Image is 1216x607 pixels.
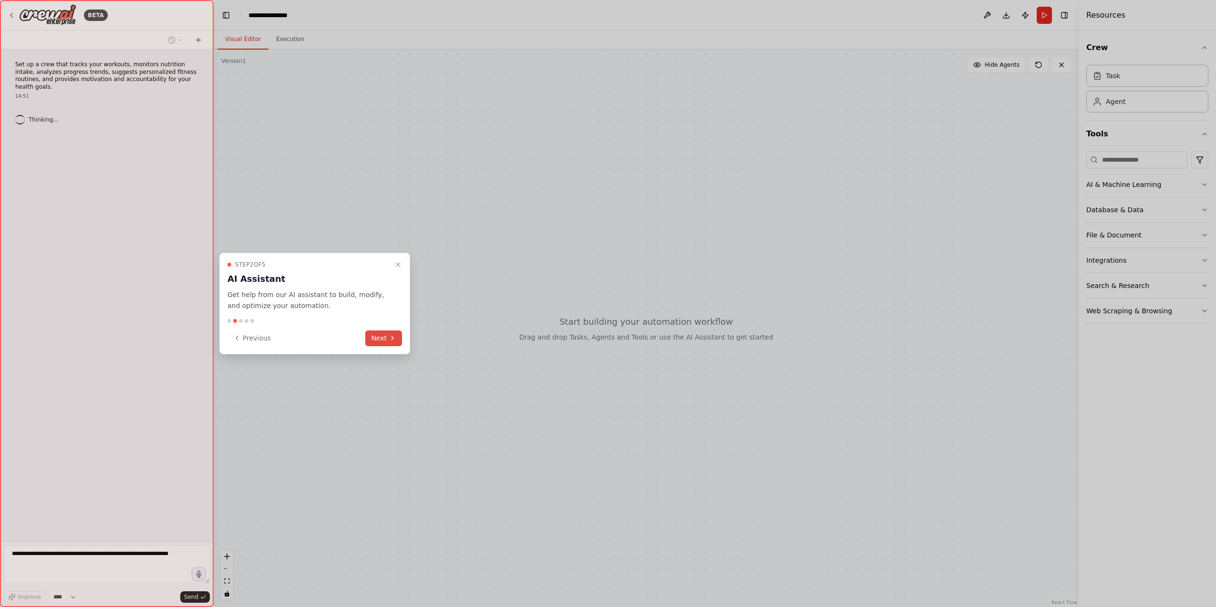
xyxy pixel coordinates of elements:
button: Next [365,330,402,346]
span: Step 2 of 5 [235,261,266,268]
button: Previous [227,330,277,346]
h3: AI Assistant [227,272,391,286]
button: Close walkthrough [392,259,404,270]
p: Get help from our AI assistant to build, modify, and optimize your automation. [227,289,391,311]
button: Hide left sidebar [219,9,233,22]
